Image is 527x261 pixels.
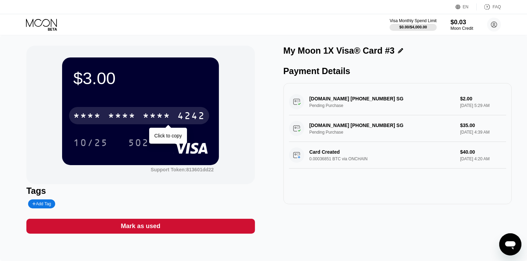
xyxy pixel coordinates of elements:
[399,25,427,29] div: $0.00 / $4,000.00
[451,26,473,31] div: Moon Credit
[32,201,51,206] div: Add Tag
[463,4,469,9] div: EN
[477,3,501,10] div: FAQ
[128,138,149,149] div: 502
[451,19,473,26] div: $0.03
[283,46,395,56] div: My Moon 1X Visa® Card #3
[451,19,473,31] div: $0.03Moon Credit
[499,233,521,255] iframe: Button to launch messaging window
[390,18,436,23] div: Visa Monthly Spend Limit
[123,134,154,151] div: 502
[390,18,436,31] div: Visa Monthly Spend Limit$0.00/$4,000.00
[283,66,512,76] div: Payment Details
[73,69,208,88] div: $3.00
[121,222,160,230] div: Mark as used
[26,186,255,196] div: Tags
[154,133,182,138] div: Click to copy
[177,111,205,122] div: 4242
[73,138,108,149] div: 10/25
[493,4,501,9] div: FAQ
[28,199,55,208] div: Add Tag
[68,134,113,151] div: 10/25
[151,167,214,172] div: Support Token: 813601dd22
[456,3,477,10] div: EN
[26,219,255,234] div: Mark as used
[151,167,214,172] div: Support Token:813601dd22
